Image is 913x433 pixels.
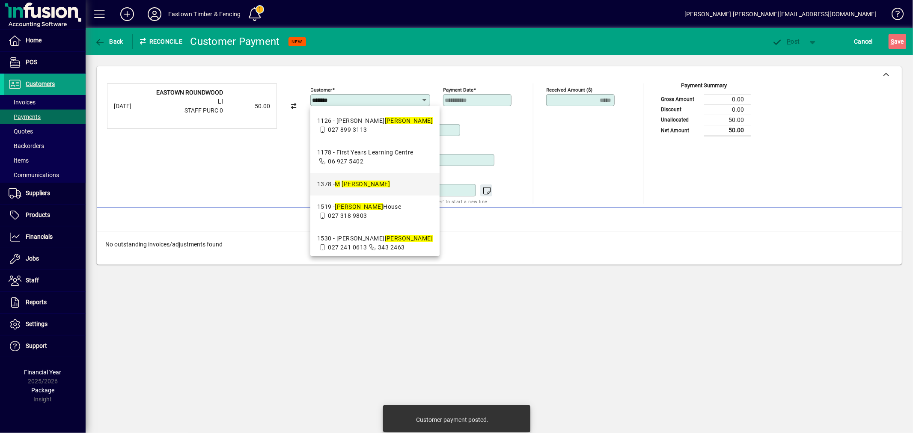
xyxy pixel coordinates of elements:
[657,125,704,136] td: Net Amount
[787,38,791,45] span: P
[26,233,53,240] span: Financials
[342,181,390,187] em: [PERSON_NAME]
[26,299,47,305] span: Reports
[311,87,333,93] mat-label: Customer
[4,124,86,139] a: Quotes
[335,181,340,187] em: M
[317,180,390,189] div: 1378 -
[310,141,440,173] mat-option: 1178 - First Years Learning Centre
[704,115,751,125] td: 50.00
[854,35,873,48] span: Cancel
[9,128,33,135] span: Quotes
[328,126,367,133] span: 027 899 3113
[26,211,50,218] span: Products
[292,39,303,44] span: NEW
[317,202,401,211] div: 1519 - House
[891,35,904,48] span: ave
[704,125,751,136] td: 50.00
[317,148,413,157] div: 1178 - First Years Learning Centre
[4,248,86,270] a: Jobs
[114,102,148,111] div: [DATE]
[4,30,86,51] a: Home
[97,231,902,258] div: No outstanding invoices/adjustments found
[141,6,168,22] button: Profile
[547,87,593,93] mat-label: Received Amount ($)
[113,6,141,22] button: Add
[4,205,86,226] a: Products
[657,83,751,136] app-page-summary-card: Payment Summary
[26,80,55,87] span: Customers
[4,139,86,153] a: Backorders
[385,117,433,124] em: [PERSON_NAME]
[385,235,433,242] em: [PERSON_NAME]
[772,38,800,45] span: ost
[133,35,184,48] div: Reconcile
[310,173,440,196] mat-option: 1378 - M Smith
[310,227,440,259] mat-option: 1530 - Stephen Smith
[26,277,39,284] span: Staff
[4,110,86,124] a: Payments
[190,35,280,48] div: Customer Payment
[443,87,474,93] mat-label: Payment Date
[657,115,704,125] td: Unallocated
[328,244,367,251] span: 027 241 0613
[657,104,704,115] td: Discount
[310,196,440,227] mat-option: 1519 - Smith House
[26,37,42,44] span: Home
[9,172,59,178] span: Communications
[420,196,487,206] mat-hint: Use 'Enter' to start a new line
[26,59,37,65] span: POS
[86,34,133,49] app-page-header-button: Back
[891,38,894,45] span: S
[317,234,433,243] div: 1530 - [PERSON_NAME]
[9,99,36,106] span: Invoices
[92,34,125,49] button: Back
[9,142,44,149] span: Backorders
[310,110,440,141] mat-option: 1126 - Daryn Smith
[852,34,875,49] button: Cancel
[657,94,704,104] td: Gross Amount
[4,95,86,110] a: Invoices
[4,226,86,248] a: Financials
[704,104,751,115] td: 0.00
[768,34,804,49] button: Post
[657,81,751,94] div: Payment Summary
[168,7,241,21] div: Eastown Timber & Fencing
[26,342,47,349] span: Support
[4,168,86,182] a: Communications
[24,369,62,376] span: Financial Year
[684,7,877,21] div: [PERSON_NAME] [PERSON_NAME][EMAIL_ADDRESS][DOMAIN_NAME]
[26,255,39,262] span: Jobs
[416,415,488,424] div: Customer payment posted.
[26,320,48,327] span: Settings
[9,157,29,164] span: Items
[26,190,50,196] span: Suppliers
[4,314,86,335] a: Settings
[95,38,123,45] span: Back
[227,102,270,111] div: 50.00
[4,292,86,313] a: Reports
[4,335,86,357] a: Support
[31,387,54,394] span: Package
[156,89,223,105] strong: EASTOWN ROUNDWOOD LI
[4,270,86,291] a: Staff
[335,203,383,210] em: [PERSON_NAME]
[328,158,363,165] span: 06 927 5402
[378,244,405,251] span: 343 2463
[889,34,906,49] button: Save
[9,113,41,120] span: Payments
[317,116,433,125] div: 1126 - [PERSON_NAME]
[885,2,902,30] a: Knowledge Base
[328,212,367,219] span: 027 318 9803
[704,94,751,104] td: 0.00
[4,153,86,168] a: Items
[184,107,223,114] span: STAFF PURC 0
[4,52,86,73] a: POS
[4,183,86,204] a: Suppliers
